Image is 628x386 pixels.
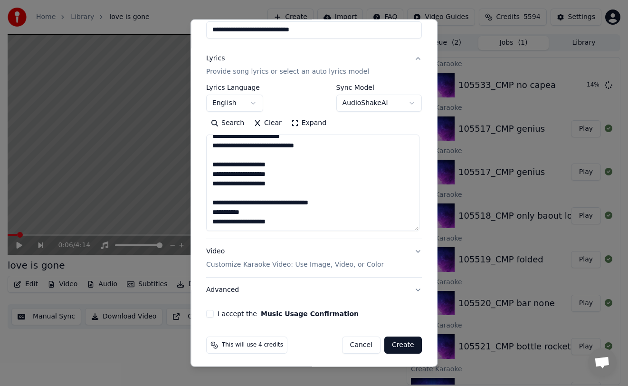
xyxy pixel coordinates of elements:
[206,46,422,84] button: LyricsProvide song lyrics or select an auto lyrics model
[206,54,225,63] div: Lyrics
[206,84,263,91] label: Lyrics Language
[222,341,283,349] span: This will use 4 credits
[206,84,422,239] div: LyricsProvide song lyrics or select an auto lyrics model
[336,84,422,91] label: Sync Model
[206,260,384,270] p: Customize Karaoke Video: Use Image, Video, or Color
[206,278,422,302] button: Advanced
[206,67,369,77] p: Provide song lyrics or select an auto lyrics model
[206,247,384,270] div: Video
[342,337,381,354] button: Cancel
[286,116,331,131] button: Expand
[261,310,359,317] button: I accept the
[384,337,422,354] button: Create
[206,116,249,131] button: Search
[218,310,359,317] label: I accept the
[249,116,286,131] button: Clear
[206,239,422,277] button: VideoCustomize Karaoke Video: Use Image, Video, or Color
